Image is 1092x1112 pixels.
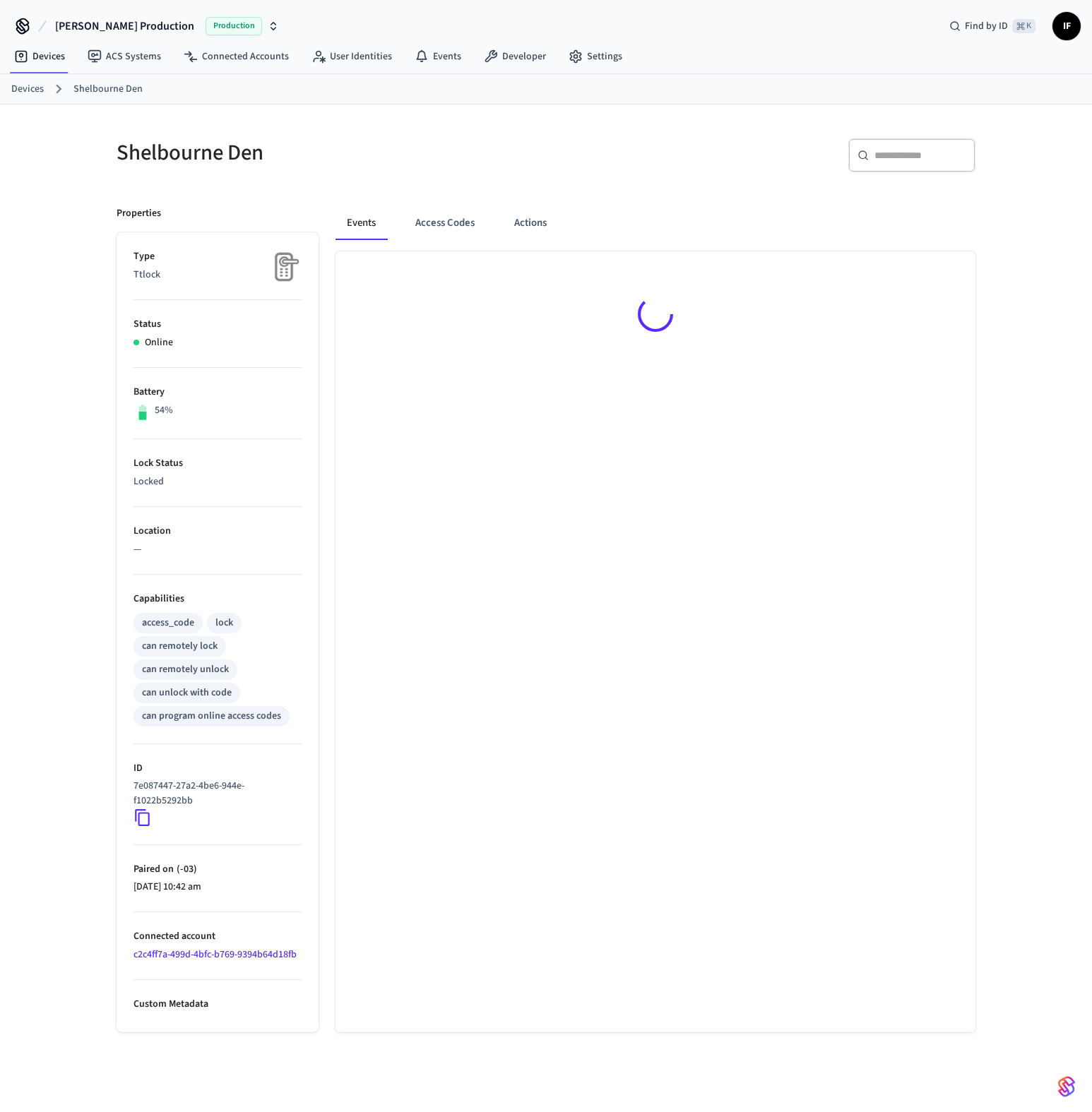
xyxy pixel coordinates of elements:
div: ant example [336,206,975,240]
p: Capabilities [133,592,302,606]
p: Battery [133,385,302,400]
div: can program online access codes [142,709,281,724]
p: Type [133,249,302,264]
p: ID [133,761,302,776]
button: IF [1052,12,1081,40]
div: access_code [142,616,194,630]
a: Developer [473,44,557,69]
div: can remotely unlock [142,662,229,677]
a: Shelbourne Den [73,82,143,97]
p: 7e087447-27a2-4be6-944e-f1022b5292bb [133,779,296,808]
p: Location [133,524,302,539]
a: ACS Systems [76,44,172,69]
span: ( -03 ) [174,862,197,876]
p: Locked [133,474,302,489]
img: Placeholder Lock Image [266,249,302,285]
span: Find by ID [965,19,1008,33]
p: Online [145,335,173,350]
p: Status [133,317,302,332]
span: Production [206,17,262,35]
p: Lock Status [133,456,302,471]
a: User Identities [300,44,403,69]
a: Devices [11,82,44,97]
p: Paired on [133,862,302,877]
img: SeamLogoGradient.69752ec5.svg [1058,1075,1075,1098]
div: Find by ID⌘ K [938,13,1047,39]
p: Connected account [133,929,302,944]
a: Events [403,44,473,69]
p: Ttlock [133,268,302,282]
div: can remotely lock [142,639,218,654]
span: [PERSON_NAME] Production [55,18,194,35]
p: Properties [117,206,161,221]
div: can unlock with code [142,686,232,700]
p: Custom Metadata [133,997,302,1012]
span: ⌘ K [1012,19,1035,33]
button: Access Codes [404,206,486,240]
span: IF [1054,13,1079,39]
a: Devices [3,44,76,69]
button: Actions [503,206,558,240]
h5: Shelbourne Den [117,138,538,167]
a: c2c4ff7a-499d-4bfc-b769-9394b64d18fb [133,947,297,962]
div: lock [215,616,233,630]
button: Events [336,206,387,240]
p: [DATE] 10:42 am [133,880,302,895]
a: Settings [557,44,634,69]
p: — [133,542,302,557]
p: 54% [155,403,173,418]
a: Connected Accounts [172,44,300,69]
